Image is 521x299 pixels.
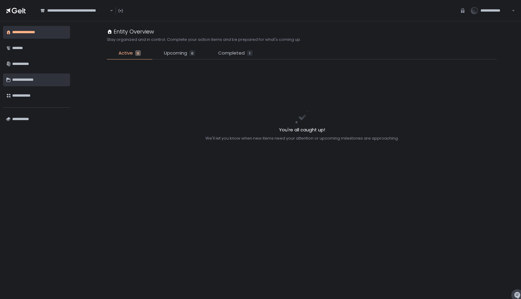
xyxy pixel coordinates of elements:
h2: Stay organized and in control. Complete your action items and be prepared for what's coming up. [107,37,301,42]
span: Upcoming [164,50,187,57]
span: Completed [218,50,245,57]
div: 0 [190,50,195,56]
h2: You're all caught up! [205,126,399,133]
div: Search for option [37,4,113,17]
div: We'll let you know when new items need your attention or upcoming milestones are approaching. [205,136,399,141]
div: Entity Overview [107,27,154,36]
div: 0 [135,50,141,56]
div: 1 [247,50,253,56]
span: Active [119,50,133,57]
